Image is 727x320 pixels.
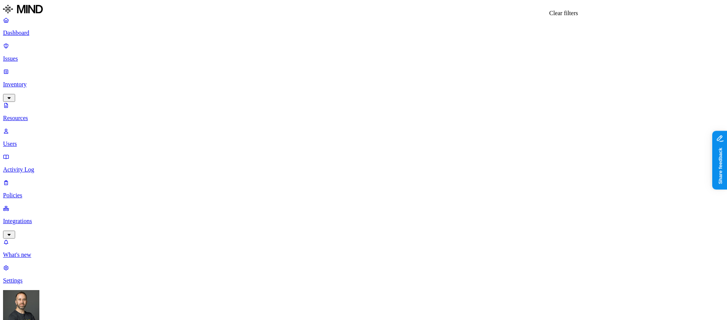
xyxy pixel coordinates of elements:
a: Resources [3,102,724,122]
a: What's new [3,239,724,258]
p: Policies [3,192,724,199]
div: Clear filters [549,10,578,17]
p: Users [3,140,724,147]
a: MIND [3,3,724,17]
a: Issues [3,42,724,62]
a: Settings [3,264,724,284]
img: MIND [3,3,43,15]
a: Activity Log [3,153,724,173]
p: Settings [3,277,724,284]
a: Policies [3,179,724,199]
a: Integrations [3,205,724,237]
a: Inventory [3,68,724,101]
p: Resources [3,115,724,122]
a: Dashboard [3,17,724,36]
p: Issues [3,55,724,62]
p: Dashboard [3,30,724,36]
p: Activity Log [3,166,724,173]
p: Inventory [3,81,724,88]
p: What's new [3,251,724,258]
a: Users [3,128,724,147]
p: Integrations [3,218,724,225]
